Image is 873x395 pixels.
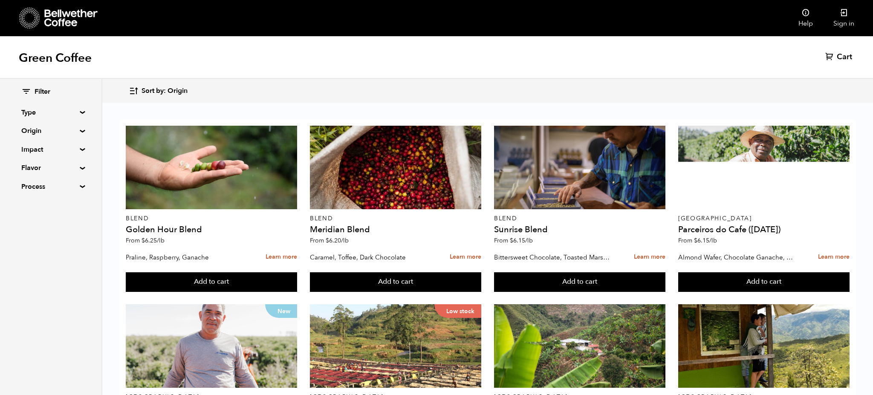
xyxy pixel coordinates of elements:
[678,236,717,245] span: From
[341,236,349,245] span: /lb
[494,251,610,264] p: Bittersweet Chocolate, Toasted Marshmallow, Candied Orange, Praline
[310,225,481,234] h4: Meridian Blend
[142,236,165,245] bdi: 6.25
[126,251,242,264] p: Praline, Raspberry, Ganache
[525,236,533,245] span: /lb
[678,251,795,264] p: Almond Wafer, Chocolate Ganache, Bing Cherry
[694,236,717,245] bdi: 6.15
[265,304,297,318] p: New
[19,50,92,66] h1: Green Coffee
[326,236,329,245] span: $
[266,248,297,266] a: Learn more
[434,304,481,318] p: Low stock
[450,248,481,266] a: Learn more
[310,251,426,264] p: Caramel, Toffee, Dark Chocolate
[494,216,665,222] p: Blend
[21,144,80,155] summary: Impact
[678,225,850,234] h4: Parceiros do Cafe ([DATE])
[142,236,145,245] span: $
[310,236,349,245] span: From
[126,304,297,388] a: New
[825,52,854,62] a: Cart
[21,107,80,118] summary: Type
[694,236,697,245] span: $
[709,236,717,245] span: /lb
[126,216,297,222] p: Blend
[678,216,850,222] p: [GEOGRAPHIC_DATA]
[310,216,481,222] p: Blend
[634,248,665,266] a: Learn more
[21,126,80,136] summary: Origin
[129,81,188,101] button: Sort by: Origin
[494,225,665,234] h4: Sunrise Blend
[326,236,349,245] bdi: 6.20
[310,272,481,292] button: Add to cart
[126,272,297,292] button: Add to cart
[494,236,533,245] span: From
[510,236,513,245] span: $
[157,236,165,245] span: /lb
[510,236,533,245] bdi: 6.15
[494,272,665,292] button: Add to cart
[126,225,297,234] h4: Golden Hour Blend
[35,87,50,97] span: Filter
[142,86,188,96] span: Sort by: Origin
[21,182,80,192] summary: Process
[310,304,481,388] a: Low stock
[837,52,852,62] span: Cart
[818,248,850,266] a: Learn more
[21,163,80,173] summary: Flavor
[126,236,165,245] span: From
[678,272,850,292] button: Add to cart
